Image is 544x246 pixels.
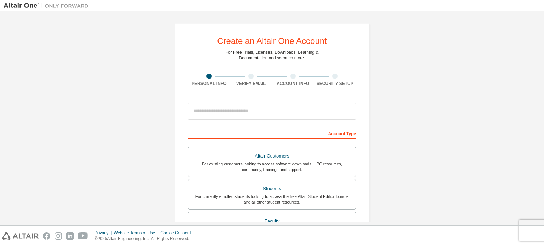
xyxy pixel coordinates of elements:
img: altair_logo.svg [2,232,39,240]
div: Security Setup [314,81,356,86]
div: Verify Email [230,81,272,86]
div: Privacy [95,230,114,236]
div: Faculty [193,216,351,226]
div: Personal Info [188,81,230,86]
div: Account Type [188,127,356,139]
p: © 2025 Altair Engineering, Inc. All Rights Reserved. [95,236,195,242]
div: Account Info [272,81,314,86]
div: For existing customers looking to access software downloads, HPC resources, community, trainings ... [193,161,351,172]
img: facebook.svg [43,232,50,240]
div: Cookie Consent [160,230,195,236]
div: For currently enrolled students looking to access the free Altair Student Edition bundle and all ... [193,194,351,205]
div: Create an Altair One Account [217,37,327,45]
img: Altair One [4,2,92,9]
div: Students [193,184,351,194]
img: linkedin.svg [66,232,74,240]
img: instagram.svg [55,232,62,240]
div: Website Terms of Use [114,230,160,236]
img: youtube.svg [78,232,88,240]
div: Altair Customers [193,151,351,161]
div: For Free Trials, Licenses, Downloads, Learning & Documentation and so much more. [226,50,319,61]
